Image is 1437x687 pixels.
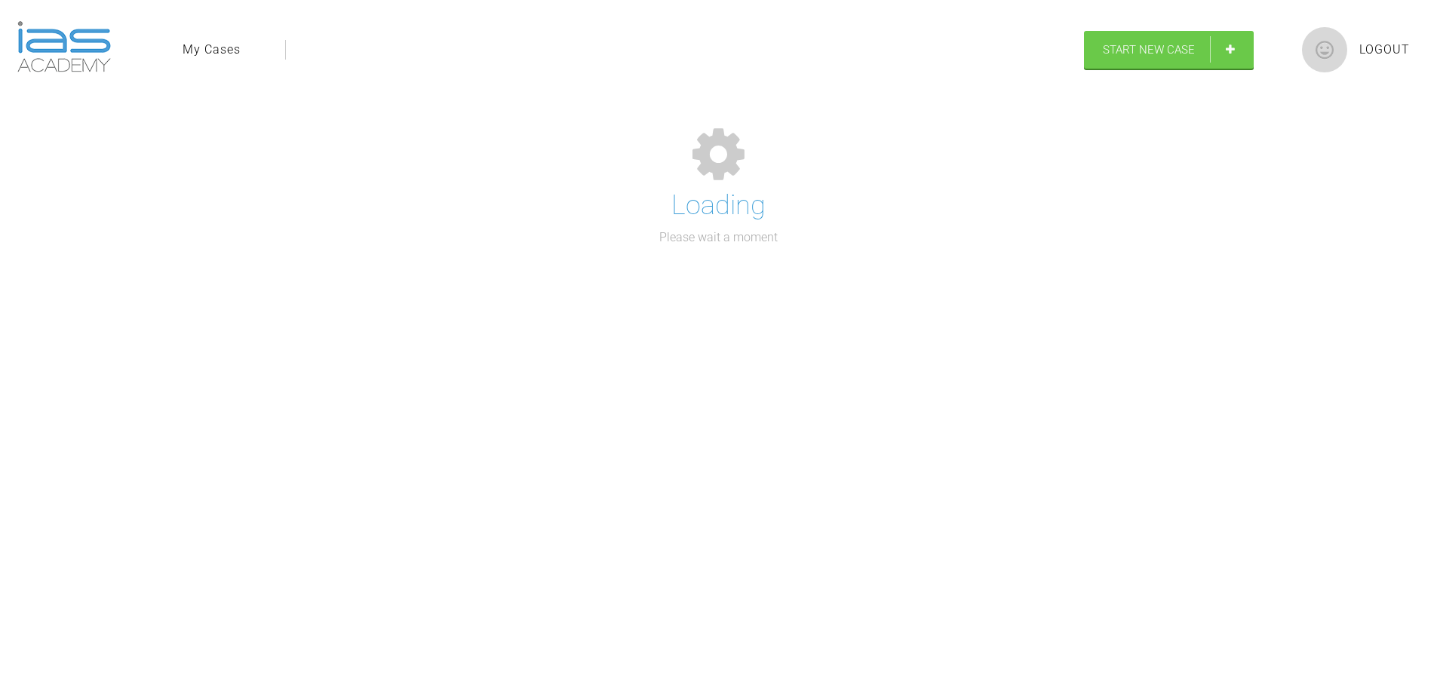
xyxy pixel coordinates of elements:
img: logo-light.3e3ef733.png [17,21,111,72]
span: Start New Case [1103,43,1195,57]
a: My Cases [183,40,241,60]
a: Logout [1359,40,1410,60]
p: Please wait a moment [659,228,778,247]
a: Start New Case [1084,31,1254,69]
img: profile.png [1302,27,1347,72]
h1: Loading [671,184,766,228]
